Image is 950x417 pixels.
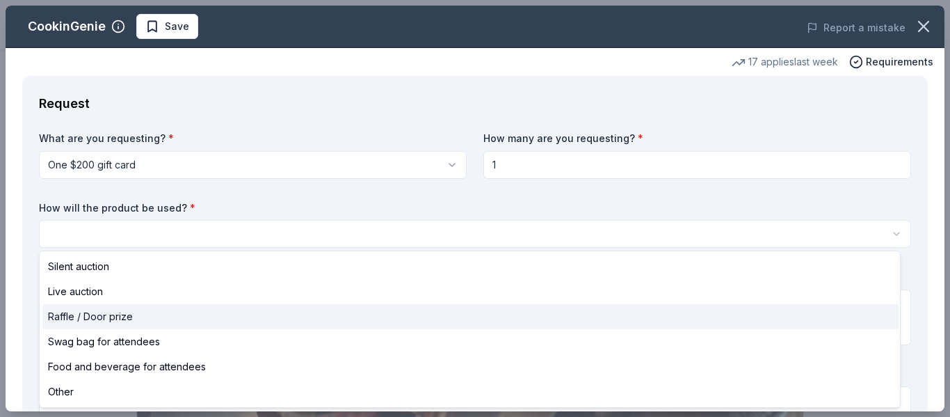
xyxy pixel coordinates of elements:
span: Silent auction [48,258,109,275]
span: Other [48,384,74,400]
span: Live auction [48,283,103,300]
span: Raffle / Door prize [48,308,133,325]
span: Create new [198,17,254,33]
span: Swag bag for attendees [48,333,160,350]
span: Food and beverage for attendees [48,359,206,375]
